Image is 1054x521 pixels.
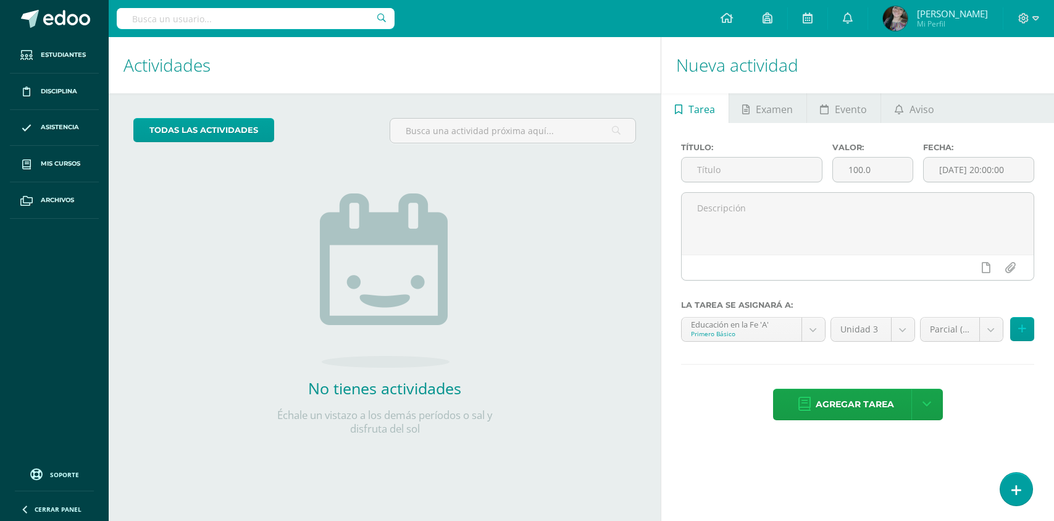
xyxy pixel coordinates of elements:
span: [PERSON_NAME] [917,7,988,20]
label: La tarea se asignará a: [681,300,1034,310]
div: Primero Básico [691,329,792,338]
a: Evento [807,93,880,123]
span: Cerrar panel [35,505,82,514]
span: Estudiantes [41,50,86,60]
span: Examen [756,95,793,124]
a: Soporte [15,465,94,482]
span: Tarea [688,95,715,124]
span: Asistencia [41,122,79,132]
img: no_activities.png [320,193,450,368]
span: Disciplina [41,87,77,96]
a: Mis cursos [10,146,99,182]
a: Estudiantes [10,37,99,74]
input: Busca un usuario... [117,8,395,29]
input: Título [682,158,822,182]
a: Disciplina [10,74,99,110]
a: Parcial (0.0%) [921,318,1003,341]
span: Unidad 3 [840,318,882,341]
a: Tarea [661,93,728,123]
span: Archivos [41,195,74,205]
input: Busca una actividad próxima aquí... [390,119,635,143]
a: Educación en la Fe 'A'Primero Básico [682,318,824,341]
label: Fecha: [923,143,1034,152]
label: Valor: [832,143,913,152]
input: Fecha de entrega [924,158,1034,182]
span: Aviso [910,95,934,124]
div: Educación en la Fe 'A' [691,318,792,329]
span: Mi Perfil [917,19,988,29]
p: Échale un vistazo a los demás períodos o sal y disfruta del sol [261,409,508,436]
a: Examen [729,93,806,123]
a: todas las Actividades [133,118,274,142]
a: Unidad 3 [831,318,914,341]
label: Título: [681,143,822,152]
span: Evento [835,95,867,124]
span: Mis cursos [41,159,80,169]
a: Archivos [10,182,99,219]
h1: Actividades [123,37,646,93]
span: Parcial (0.0%) [930,318,970,341]
h1: Nueva actividad [676,37,1039,93]
span: Agregar tarea [816,389,894,420]
input: Puntos máximos [833,158,913,182]
img: b5ba50f65ad5dabcfd4408fb91298ba6.png [883,6,908,31]
a: Asistencia [10,110,99,146]
h2: No tienes actividades [261,378,508,399]
a: Aviso [881,93,947,123]
span: Soporte [50,470,79,479]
